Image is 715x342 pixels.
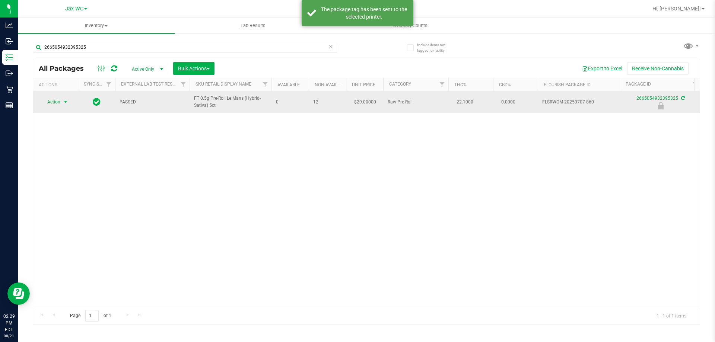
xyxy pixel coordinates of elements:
[315,82,348,87] a: Non-Available
[454,82,467,87] a: THC%
[120,99,185,106] span: PASSED
[680,96,685,101] span: Sync from Compliance System
[6,54,13,61] inline-svg: Inventory
[6,22,13,29] inline-svg: Analytics
[39,64,91,73] span: All Packages
[3,333,15,339] p: 08/21
[61,97,70,107] span: select
[542,99,615,106] span: FLSRWGM-20250707-860
[352,82,375,87] a: Unit Price
[64,310,117,322] span: Page of 1
[577,62,627,75] button: Export to Excel
[231,22,276,29] span: Lab Results
[627,62,689,75] button: Receive Non-Cannabis
[85,310,99,322] input: 1
[276,99,304,106] span: 0
[498,97,519,108] span: 0.0000
[626,81,651,87] a: Package ID
[33,42,337,53] input: Search Package ID, Item Name, SKU, Lot or Part Number...
[39,82,75,87] div: Actions
[177,78,190,91] a: Filter
[689,78,702,91] a: Filter
[652,6,701,12] span: Hi, [PERSON_NAME]!
[436,78,448,91] a: Filter
[6,86,13,93] inline-svg: Retail
[18,22,175,29] span: Inventory
[93,97,101,107] span: In Sync
[84,81,112,87] a: Sync Status
[619,102,703,109] div: Newly Received
[175,18,331,33] a: Lab Results
[6,102,13,109] inline-svg: Reports
[7,282,30,305] iframe: Resource center
[328,42,333,51] span: Clear
[544,82,591,87] a: Flourish Package ID
[389,81,411,87] a: Category
[350,97,380,108] span: $29.00000
[313,99,341,106] span: 12
[453,97,477,108] span: 22.1000
[388,99,444,106] span: Raw Pre-Roll
[277,82,300,87] a: Available
[636,96,678,101] a: 2665054932395325
[651,310,692,321] span: 1 - 1 of 1 items
[65,6,83,12] span: Jax WC
[173,62,214,75] button: Bulk Actions
[18,18,175,33] a: Inventory
[103,78,115,91] a: Filter
[3,313,15,333] p: 02:29 PM EDT
[6,38,13,45] inline-svg: Inbound
[194,95,267,109] span: FT 0.5g Pre-Roll Le Mans (Hybrid-Sativa) 5ct
[259,78,271,91] a: Filter
[121,81,179,87] a: External Lab Test Result
[178,65,210,71] span: Bulk Actions
[6,70,13,77] inline-svg: Outbound
[499,82,511,87] a: CBD%
[417,42,454,53] span: Include items not tagged for facility
[41,97,61,107] span: Action
[320,6,408,20] div: The package tag has been sent to the selected printer.
[196,81,251,87] a: Sku Retail Display Name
